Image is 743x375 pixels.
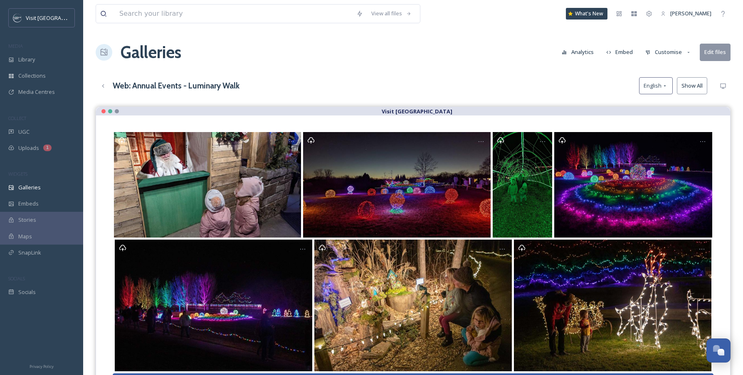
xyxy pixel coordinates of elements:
[18,144,39,152] span: Uploads
[8,115,26,121] span: COLLECT
[8,171,27,177] span: WIDGETS
[26,14,90,22] span: Visit [GEOGRAPHIC_DATA]
[602,44,637,60] button: Embed
[113,80,239,92] h3: Web: Annual Events - Luminary Walk
[566,8,607,20] a: What's New
[18,233,32,240] span: Maps
[657,5,716,22] a: [PERSON_NAME]
[115,5,352,23] input: Search your library
[641,44,696,60] button: Customise
[18,128,30,136] span: UGC
[8,43,23,49] span: MEDIA
[8,275,25,282] span: SOCIALS
[670,10,711,17] span: [PERSON_NAME]
[18,72,46,80] span: Collections
[558,44,602,60] a: Analytics
[43,145,52,151] div: 1
[18,184,41,191] span: Galleries
[558,44,598,60] button: Analytics
[677,77,707,94] button: Show All
[18,288,36,296] span: Socials
[367,5,416,22] a: View all files
[18,88,55,96] span: Media Centres
[30,361,54,371] a: Privacy Policy
[30,364,54,369] span: Privacy Policy
[382,108,452,115] strong: Visit [GEOGRAPHIC_DATA]
[121,40,181,65] a: Galleries
[644,82,662,90] span: English
[18,216,36,224] span: Stories
[706,338,731,363] button: Open Chat
[18,56,35,64] span: Library
[700,44,731,61] button: Edit files
[18,200,39,208] span: Embeds
[13,14,22,22] img: c3es6xdrejuflcaqpovn.png
[18,249,41,257] span: SnapLink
